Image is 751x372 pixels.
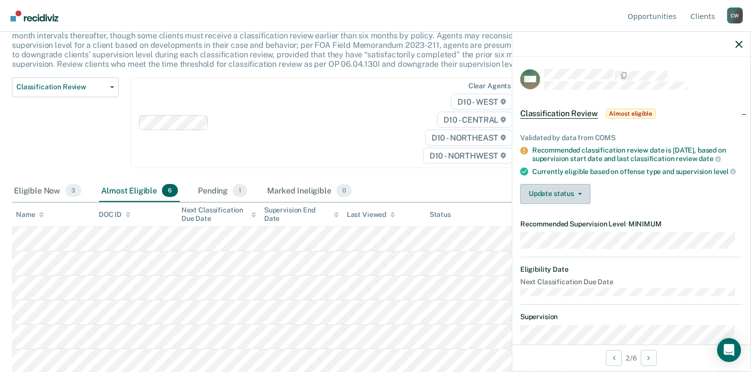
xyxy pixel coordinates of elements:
[520,184,591,204] button: Update status
[65,184,81,197] span: 3
[437,112,513,128] span: D10 - CENTRAL
[520,313,743,321] dt: Supervision
[606,350,622,366] button: Previous Opportunity
[626,220,628,228] span: •
[264,206,339,223] div: Supervision End Date
[12,180,83,202] div: Eligible Now
[512,345,751,371] div: 2 / 6
[532,146,743,163] div: Recommended classification review date is [DATE], based on supervision start date and last classi...
[727,7,743,23] button: Profile dropdown button
[336,184,352,197] span: 0
[717,338,741,362] div: Open Intercom Messenger
[347,210,395,219] div: Last Viewed
[606,109,656,119] span: Almost eligible
[162,184,178,197] span: 6
[512,98,751,130] div: Classification ReviewAlmost eligible
[520,278,743,286] dt: Next Classification Due Date
[727,7,743,23] div: C W
[430,210,451,219] div: Status
[12,21,569,69] p: This alert helps staff identify clients due or overdue for a classification review, which are gen...
[196,180,249,202] div: Pending
[99,180,180,202] div: Almost Eligible
[641,350,657,366] button: Next Opportunity
[423,148,513,164] span: D10 - NORTHWEST
[10,10,58,21] img: Recidiviz
[181,206,256,223] div: Next Classification Due Date
[451,94,513,110] span: D10 - WEST
[425,130,513,146] span: D10 - NORTHEAST
[16,210,44,219] div: Name
[714,168,736,176] span: level
[265,180,354,202] div: Marked Ineligible
[468,82,511,90] div: Clear agents
[520,265,743,274] dt: Eligibility Date
[520,220,743,228] dt: Recommended Supervision Level MINIMUM
[233,184,247,197] span: 1
[520,134,743,142] div: Validated by data from COMS
[99,210,131,219] div: DOC ID
[520,109,598,119] span: Classification Review
[532,167,743,176] div: Currently eligible based on offense type and supervision
[16,83,106,91] span: Classification Review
